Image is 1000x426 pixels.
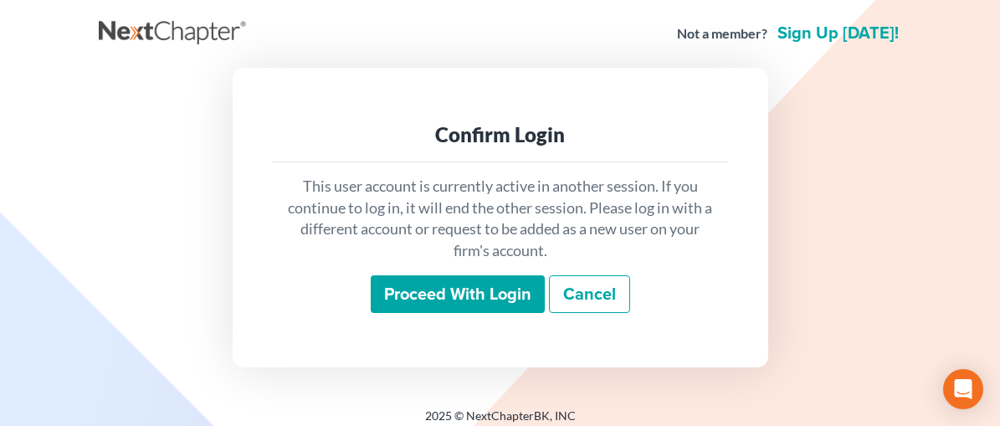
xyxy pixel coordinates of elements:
[549,275,630,314] a: Cancel
[286,176,715,262] p: This user account is currently active in another session. If you continue to log in, it will end ...
[286,121,715,148] div: Confirm Login
[943,369,983,409] div: Open Intercom Messenger
[677,24,767,44] strong: Not a member?
[371,275,545,314] input: Proceed with login
[774,25,902,42] a: Sign up [DATE]!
